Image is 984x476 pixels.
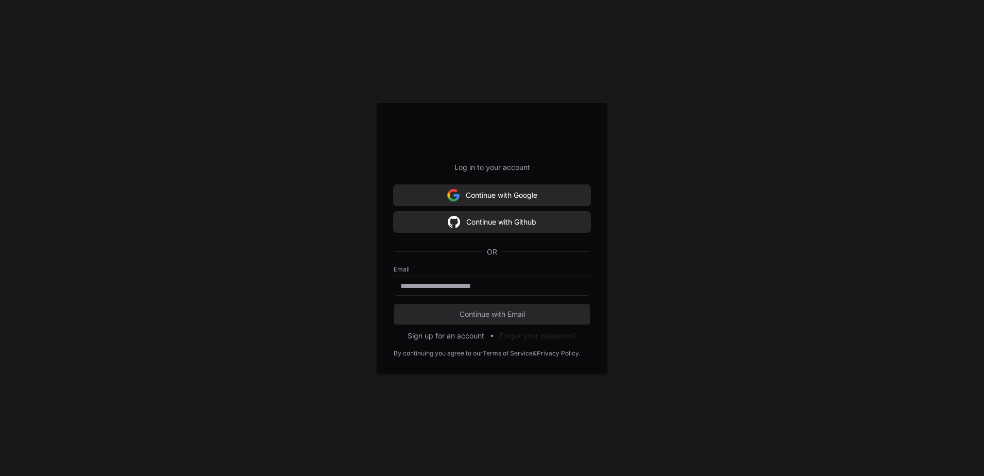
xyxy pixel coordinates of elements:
[447,185,460,206] img: Sign in with google
[483,349,533,358] a: Terms of Service
[394,309,590,319] span: Continue with Email
[394,212,590,232] button: Continue with Github
[448,212,460,232] img: Sign in with google
[394,162,590,173] p: Log in to your account
[533,349,537,358] div: &
[394,304,590,325] button: Continue with Email
[394,185,590,206] button: Continue with Google
[394,349,483,358] div: By continuing you agree to our
[394,265,590,274] label: Email
[500,331,577,341] button: Forgot your password?
[537,349,580,358] a: Privacy Policy.
[408,331,484,341] button: Sign up for an account
[483,247,501,257] span: OR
